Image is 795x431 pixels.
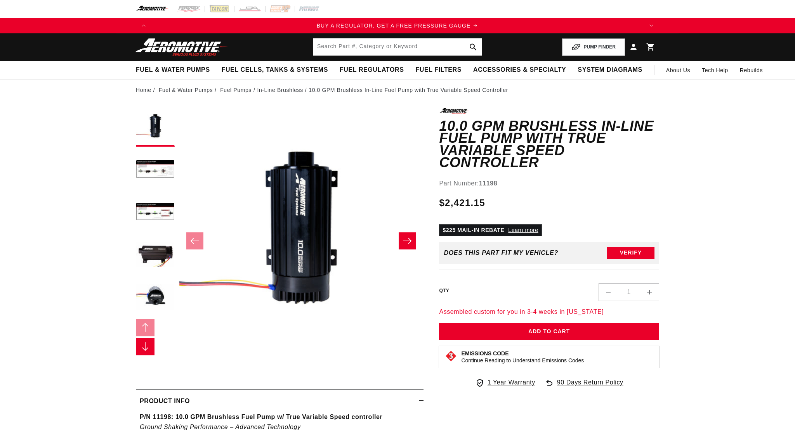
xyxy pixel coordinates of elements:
div: Announcement [151,21,644,30]
p: $225 MAIL-IN REBATE [439,224,542,236]
span: Tech Help [702,66,728,74]
media-gallery: Gallery Viewer [136,108,424,374]
summary: Product Info [136,390,424,412]
span: Fuel Cells, Tanks & Systems [222,66,328,74]
div: 1 of 4 [151,21,644,30]
button: Verify [607,247,654,259]
a: Fuel Pumps [220,86,252,94]
button: Slide right [136,338,154,355]
a: 1 Year Warranty [475,377,535,388]
button: Add to Cart [439,323,659,340]
h1: 10.0 GPM Brushless In-Line Fuel Pump with True Variable Speed Controller [439,120,659,169]
button: Translation missing: en.sections.announcements.previous_announcement [136,18,151,33]
span: 90 Days Return Policy [557,377,623,395]
img: Aeromotive [133,38,230,56]
a: About Us [660,61,696,80]
span: Fuel Filters [415,66,462,74]
summary: Fuel & Water Pumps [130,61,216,79]
button: Emissions CodeContinue Reading to Understand Emissions Codes [461,350,584,364]
button: Slide left [186,232,203,249]
button: Load image 4 in gallery view [136,236,175,275]
a: Fuel & Water Pumps [159,86,213,94]
h2: Product Info [140,396,190,406]
summary: Rebuilds [734,61,769,80]
button: Load image 1 in gallery view [136,108,175,147]
button: Slide left [136,319,154,336]
strong: Emissions Code [461,350,509,357]
span: About Us [666,67,690,73]
button: Translation missing: en.sections.announcements.next_announcement [644,18,659,33]
p: Continue Reading to Understand Emissions Codes [461,357,584,364]
span: Fuel & Water Pumps [136,66,210,74]
a: Learn more [508,227,538,233]
summary: System Diagrams [572,61,648,79]
button: Load image 3 in gallery view [136,193,175,232]
a: Home [136,86,151,94]
summary: Accessories & Specialty [467,61,572,79]
strong: 11198 [479,180,498,187]
a: 90 Days Return Policy [545,377,623,395]
span: BUY A REGULATOR, GET A FREE PRESSURE GAUGE [317,23,471,29]
span: $2,421.15 [439,196,485,210]
span: Accessories & Specialty [473,66,566,74]
button: Load image 5 in gallery view [136,279,175,317]
button: Load image 2 in gallery view [136,151,175,189]
slideshow-component: Translation missing: en.sections.announcements.announcement_bar [116,18,679,33]
button: search button [465,38,482,55]
a: BUY A REGULATOR, GET A FREE PRESSURE GAUGE [151,21,644,30]
p: Assembled custom for you in 3-4 weeks in [US_STATE] [439,307,659,317]
strong: P/N 11198: 10.0 GPM Brushless Fuel Pump w/ True Variable Speed controller [140,414,382,420]
nav: breadcrumbs [136,86,659,94]
em: Ground Shaking Performance – Advanced Technology [140,424,301,430]
input: Search by Part Number, Category or Keyword [313,38,482,55]
div: Does This part fit My vehicle? [444,249,558,256]
span: 1 Year Warranty [488,377,535,388]
li: In-Line Brushless [257,86,309,94]
img: Emissions code [445,350,457,362]
span: Fuel Regulators [340,66,404,74]
li: 10.0 GPM Brushless In-Line Fuel Pump with True Variable Speed Controller [309,86,508,94]
label: QTY [439,287,449,294]
summary: Fuel Cells, Tanks & Systems [216,61,334,79]
span: System Diagrams [578,66,642,74]
summary: Fuel Regulators [334,61,410,79]
button: PUMP FINDER [562,38,625,56]
button: Slide right [399,232,416,249]
div: Part Number: [439,178,659,189]
summary: Tech Help [696,61,734,80]
span: Rebuilds [740,66,763,74]
summary: Fuel Filters [410,61,467,79]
